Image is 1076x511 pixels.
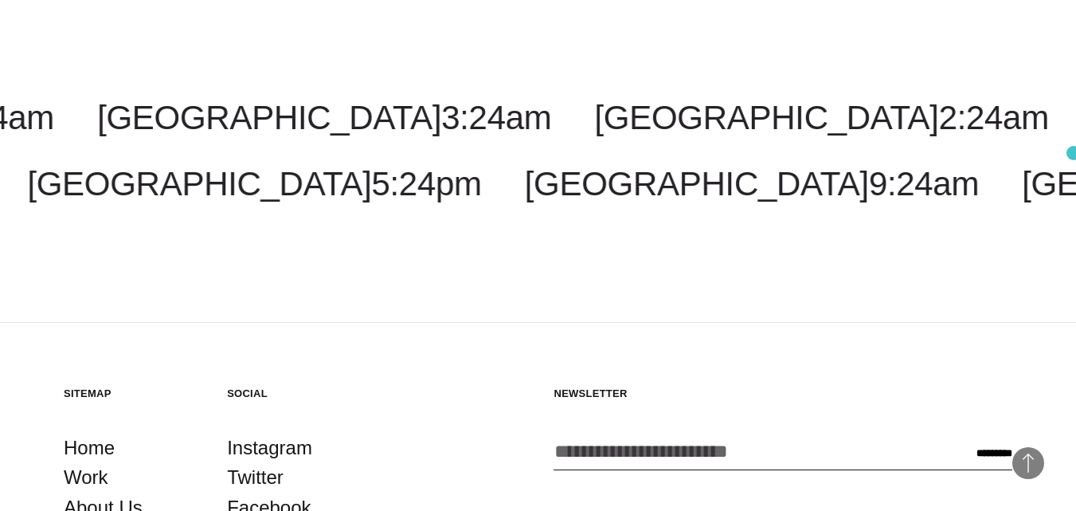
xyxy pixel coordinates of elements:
span: 5:24pm [371,165,481,202]
h5: Social [227,387,358,400]
a: [GEOGRAPHIC_DATA]2:24am [594,99,1048,136]
a: [GEOGRAPHIC_DATA]5:24pm [27,165,481,202]
span: 2:24am [939,99,1049,136]
h5: Newsletter [554,387,1012,400]
button: Back to Top [1012,447,1044,479]
span: 3:24am [441,99,551,136]
a: Instagram [227,433,312,463]
span: 9:24am [869,165,979,202]
a: Twitter [227,462,284,493]
h5: Sitemap [64,387,195,400]
a: Work [64,462,108,493]
a: [GEOGRAPHIC_DATA]3:24am [97,99,551,136]
a: [GEOGRAPHIC_DATA]9:24am [525,165,979,202]
a: Home [64,433,115,463]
